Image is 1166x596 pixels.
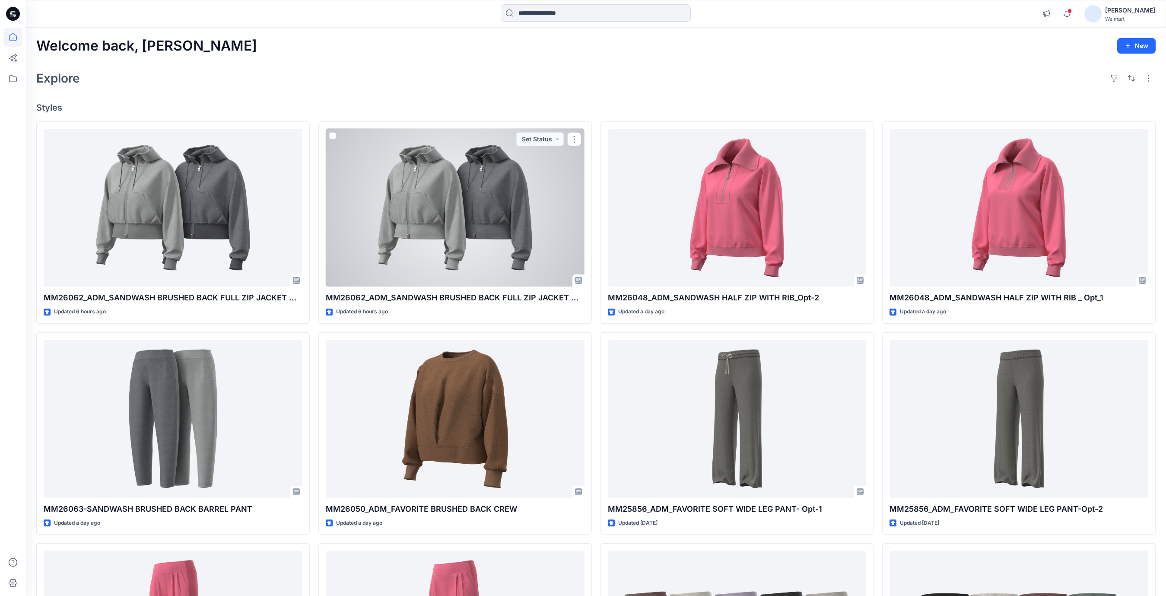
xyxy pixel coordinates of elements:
p: MM26048_ADM_SANDWASH HALF ZIP WITH RIB_Opt-2 [608,292,867,304]
a: MM25856_ADM_FAVORITE SOFT WIDE LEG PANT-Opt-2 [890,340,1148,498]
a: MM26048_ADM_SANDWASH HALF ZIP WITH RIB_Opt-2 [608,129,867,287]
h4: Styles [36,102,1156,113]
p: Updated 6 hours ago [336,307,388,316]
p: Updated 6 hours ago [54,307,106,316]
a: MM26062_ADM_SANDWASH BRUSHED BACK FULL ZIP JACKET OPT-1 [326,129,585,287]
h2: Explore [36,71,80,85]
div: Walmart [1105,16,1155,22]
p: Updated a day ago [900,307,946,316]
p: Updated [DATE] [900,519,939,528]
a: MM26063-SANDWASH BRUSHED BACK BARREL PANT [44,340,302,498]
a: MM26050_ADM_FAVORITE BRUSHED BACK CREW [326,340,585,498]
p: MM26063-SANDWASH BRUSHED BACK BARREL PANT [44,503,302,515]
p: MM26062_ADM_SANDWASH BRUSHED BACK FULL ZIP JACKET OPT-1 [326,292,585,304]
h2: Welcome back, [PERSON_NAME] [36,38,257,54]
p: MM26048_ADM_SANDWASH HALF ZIP WITH RIB _ Opt_1 [890,292,1148,304]
p: MM26062_ADM_SANDWASH BRUSHED BACK FULL ZIP JACKET OPT-2 [44,292,302,304]
div: [PERSON_NAME] [1105,5,1155,16]
a: MM26048_ADM_SANDWASH HALF ZIP WITH RIB _ Opt_1 [890,129,1148,287]
img: avatar [1084,5,1102,22]
p: Updated [DATE] [618,519,658,528]
p: MM26050_ADM_FAVORITE BRUSHED BACK CREW [326,503,585,515]
p: Updated a day ago [618,307,664,316]
p: Updated a day ago [54,519,100,528]
p: Updated a day ago [336,519,382,528]
a: MM26062_ADM_SANDWASH BRUSHED BACK FULL ZIP JACKET OPT-2 [44,129,302,287]
p: MM25856_ADM_FAVORITE SOFT WIDE LEG PANT- Opt-1 [608,503,867,515]
a: MM25856_ADM_FAVORITE SOFT WIDE LEG PANT- Opt-1 [608,340,867,498]
p: MM25856_ADM_FAVORITE SOFT WIDE LEG PANT-Opt-2 [890,503,1148,515]
button: New [1117,38,1156,54]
